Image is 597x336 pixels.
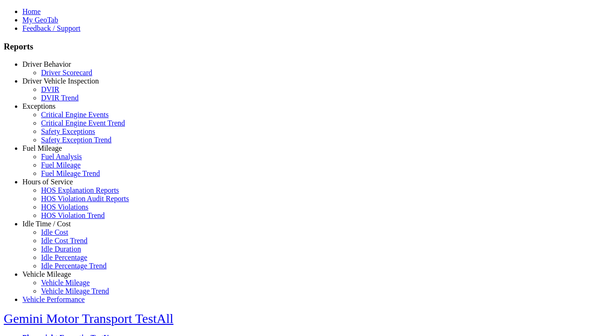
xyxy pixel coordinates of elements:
[41,203,88,211] a: HOS Violations
[22,60,71,68] a: Driver Behavior
[41,262,106,270] a: Idle Percentage Trend
[41,186,119,194] a: HOS Explanation Reports
[41,245,81,253] a: Idle Duration
[41,153,82,161] a: Fuel Analysis
[41,69,92,77] a: Driver Scorecard
[41,136,111,144] a: Safety Exception Trend
[22,295,85,303] a: Vehicle Performance
[41,85,59,93] a: DVIR
[41,279,90,287] a: Vehicle Mileage
[41,253,87,261] a: Idle Percentage
[41,287,109,295] a: Vehicle Mileage Trend
[41,211,105,219] a: HOS Violation Trend
[41,161,81,169] a: Fuel Mileage
[41,228,68,236] a: Idle Cost
[22,178,73,186] a: Hours of Service
[22,24,80,32] a: Feedback / Support
[41,195,129,203] a: HOS Violation Audit Reports
[41,127,95,135] a: Safety Exceptions
[22,270,71,278] a: Vehicle Mileage
[41,237,88,245] a: Idle Cost Trend
[22,144,62,152] a: Fuel Mileage
[22,77,99,85] a: Driver Vehicle Inspection
[41,119,125,127] a: Critical Engine Event Trend
[4,311,174,326] a: Gemini Motor Transport TestAll
[41,94,78,102] a: DVIR Trend
[41,111,109,119] a: Critical Engine Events
[22,102,56,110] a: Exceptions
[41,169,100,177] a: Fuel Mileage Trend
[22,16,58,24] a: My GeoTab
[22,220,71,228] a: Idle Time / Cost
[4,42,593,52] h3: Reports
[22,7,41,15] a: Home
